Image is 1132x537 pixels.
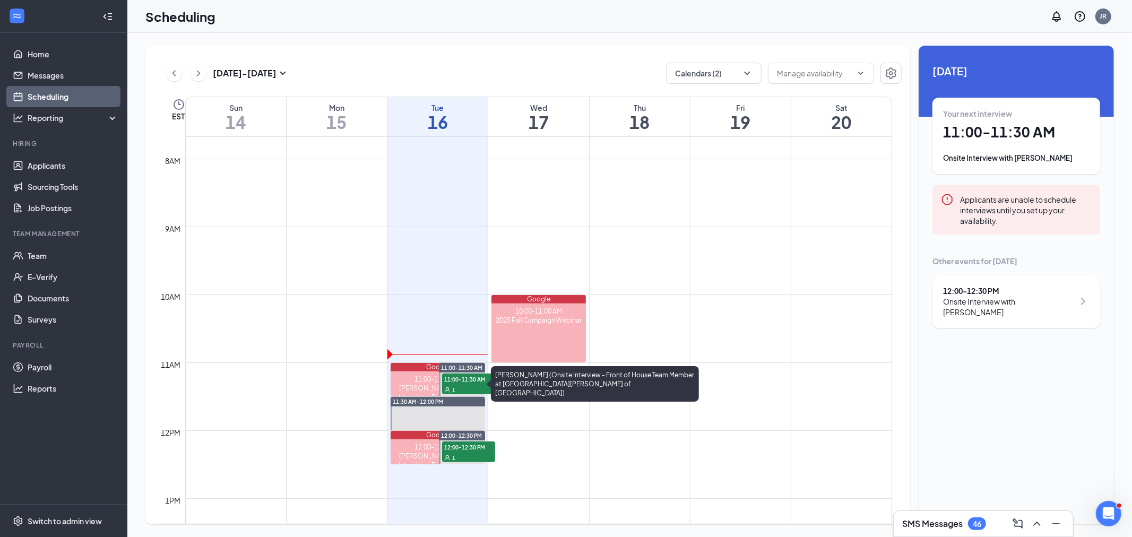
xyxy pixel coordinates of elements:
[186,102,286,113] div: Sun
[880,63,902,84] a: Settings
[943,108,1090,119] div: Your next interview
[791,113,892,131] h1: 20
[442,374,495,384] span: 11:00-11:30 AM
[590,113,690,131] h1: 18
[1074,10,1086,23] svg: QuestionInfo
[444,387,451,393] svg: User
[28,86,118,107] a: Scheduling
[391,363,485,371] div: Google
[387,102,488,113] div: Tue
[943,285,1074,296] div: 12:00 - 12:30 PM
[28,245,118,266] a: Team
[1029,515,1045,532] button: ChevronUp
[28,288,118,309] a: Documents
[488,97,589,136] a: September 17, 2025
[690,113,791,131] h1: 19
[287,97,387,136] a: September 15, 2025
[28,112,119,123] div: Reporting
[28,378,118,399] a: Reports
[932,63,1100,79] span: [DATE]
[276,67,289,80] svg: SmallChevronDown
[28,176,118,197] a: Sourcing Tools
[391,431,485,439] div: Google
[1050,10,1063,23] svg: Notifications
[166,65,182,81] button: ChevronLeft
[491,307,586,316] div: 10:00-11:00 AM
[287,113,387,131] h1: 15
[491,295,586,304] div: Google
[441,364,482,371] span: 11:00-11:30 AM
[393,398,443,405] span: 11:30 AM-12:00 PM
[444,455,451,461] svg: User
[1096,501,1121,526] iframe: Intercom live chat
[391,443,485,452] div: 12:00-12:30 PM
[213,67,276,79] h3: [DATE] - [DATE]
[391,375,485,384] div: 11:00-11:30 AM
[391,452,485,497] div: [PERSON_NAME] (Onsite Interview - Front of House Team Member at [PERSON_NAME] of [GEOGRAPHIC_DATA])
[13,139,116,148] div: Hiring
[28,516,102,526] div: Switch to admin view
[191,65,206,81] button: ChevronRight
[28,155,118,176] a: Applicants
[1048,515,1065,532] button: Minimize
[13,229,116,238] div: Team Management
[441,432,482,439] span: 12:00-12:30 PM
[943,296,1074,317] div: Onsite Interview with [PERSON_NAME]
[1009,515,1026,532] button: ComposeMessage
[28,357,118,378] a: Payroll
[791,102,892,113] div: Sat
[690,97,791,136] a: September 19, 2025
[1050,517,1062,530] svg: Minimize
[488,102,589,113] div: Wed
[885,67,897,80] svg: Settings
[391,384,485,438] div: [PERSON_NAME] (Onsite Interview - Front of House Team Member at [GEOGRAPHIC_DATA][PERSON_NAME] of...
[159,291,183,302] div: 10am
[387,97,488,136] a: September 16, 2025
[28,65,118,86] a: Messages
[943,123,1090,141] h1: 11:00 - 11:30 AM
[12,11,22,21] svg: WorkstreamLogo
[1100,12,1107,21] div: JR
[1077,295,1090,308] svg: ChevronRight
[145,7,215,25] h1: Scheduling
[590,97,690,136] a: September 18, 2025
[690,102,791,113] div: Fri
[172,111,185,122] span: EST
[102,11,113,22] svg: Collapse
[159,359,183,370] div: 11am
[960,193,1092,226] div: Applicants are unable to schedule interviews until you set up your availability.
[932,256,1100,266] div: Other events for [DATE]
[193,67,204,80] svg: ChevronRight
[172,98,185,111] svg: Clock
[590,102,690,113] div: Thu
[159,427,183,438] div: 12pm
[287,102,387,113] div: Mon
[973,519,981,529] div: 46
[941,193,954,206] svg: Error
[488,113,589,131] h1: 17
[28,197,118,219] a: Job Postings
[777,67,852,79] input: Manage availability
[491,316,586,325] div: 2025 Fall Campaign Webinar
[742,68,753,79] svg: ChevronDown
[28,44,118,65] a: Home
[169,67,179,80] svg: ChevronLeft
[791,97,892,136] a: September 20, 2025
[163,495,183,506] div: 1pm
[163,223,183,235] div: 9am
[13,516,23,526] svg: Settings
[28,309,118,330] a: Surveys
[1012,517,1024,530] svg: ComposeMessage
[491,366,699,402] div: [PERSON_NAME] (Onsite Interview - Front of House Team Member at [GEOGRAPHIC_DATA][PERSON_NAME] of...
[902,518,963,530] h3: SMS Messages
[13,341,116,350] div: Payroll
[13,112,23,123] svg: Analysis
[857,69,865,77] svg: ChevronDown
[163,155,183,167] div: 8am
[1031,517,1043,530] svg: ChevronUp
[186,97,286,136] a: September 14, 2025
[442,441,495,452] span: 12:00-12:30 PM
[666,63,762,84] button: Calendars (2)ChevronDown
[452,386,455,394] span: 1
[387,113,488,131] h1: 16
